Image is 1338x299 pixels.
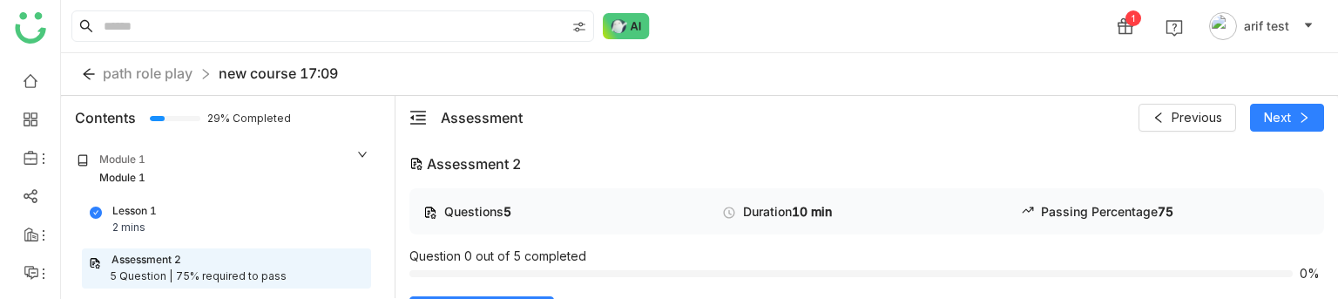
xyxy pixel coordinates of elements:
[207,113,228,124] span: 29% Completed
[572,20,586,34] img: search-type.svg
[743,204,792,219] span: Duration
[441,107,523,128] div: Assessment
[409,109,427,127] button: menu-fold
[1139,104,1236,132] button: Previous
[409,248,1324,282] div: Question 0 out of 5 completed
[112,220,145,236] div: 2 mins
[1206,12,1317,40] button: arif test
[103,65,193,82] span: path role play
[1041,204,1158,219] span: Passing Percentage
[1300,268,1324,280] span: 0%
[409,109,427,126] span: menu-fold
[503,204,511,219] span: 5
[219,65,338,82] span: new course 17:09
[110,268,172,285] div: 5 Question |
[1250,104,1324,132] button: Next
[89,257,101,269] img: assessment.svg
[64,139,382,199] div: Module 1Module 1
[1125,10,1141,26] div: 1
[1209,12,1237,40] img: avatar
[99,170,145,187] div: Module 1
[1264,108,1291,127] span: Next
[603,13,650,39] img: ask-buddy-normal.svg
[1158,204,1173,219] span: 75
[75,107,136,128] div: Contents
[423,206,437,220] img: type
[111,252,181,268] div: Assessment 2
[1172,108,1222,127] span: Previous
[1244,17,1289,36] span: arif test
[15,12,46,44] img: logo
[409,157,423,171] img: type
[176,268,287,285] div: 75% required to pass
[722,206,736,220] img: type
[409,153,1324,174] div: Assessment 2
[444,204,503,219] span: Questions
[99,152,145,168] div: Module 1
[1166,19,1183,37] img: help.svg
[112,203,157,220] div: Lesson 1
[792,204,832,219] span: 10 min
